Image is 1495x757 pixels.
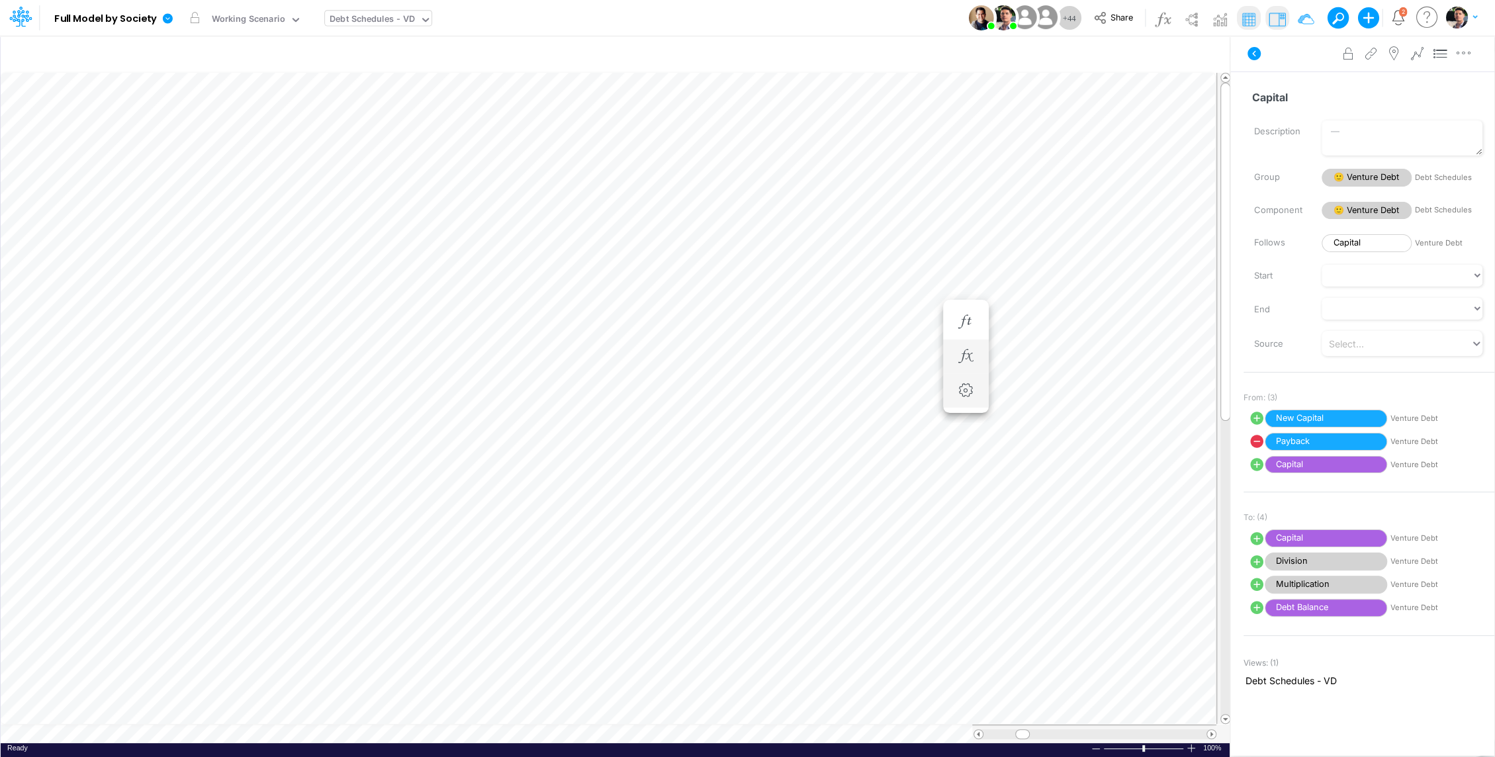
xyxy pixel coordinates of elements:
span: Division [1265,553,1387,570]
span: 🙂 Venture Debt [1322,169,1412,187]
button: Share [1087,8,1142,28]
div: Debt Schedules - VD [330,13,415,28]
span: Payback [1265,433,1387,451]
span: Multiplication [1265,576,1387,594]
img: User Image Icon [991,5,1016,30]
img: User Image Icon [1010,3,1040,32]
span: Capital [1265,456,1387,474]
img: User Image Icon [1030,3,1060,32]
div: 2 unread items [1401,9,1404,15]
span: Capital [1265,529,1387,547]
img: User Image Icon [968,5,993,30]
div: Working Scenario [212,13,285,28]
b: Full Model by Society [54,13,157,25]
div: Zoom [1103,743,1186,753]
span: Capital [1322,234,1412,252]
label: Follows [1244,232,1312,254]
span: Debt Schedules - VD [1246,674,1492,688]
input: Type a title here [12,42,942,69]
div: Zoom [1142,745,1145,752]
span: New Capital [1265,410,1387,427]
label: End [1244,298,1312,321]
span: Debt Balance [1265,599,1387,617]
a: Notifications [1390,10,1406,25]
label: Description [1244,120,1312,143]
label: Group [1244,166,1312,189]
span: From: (3) [1244,392,1277,404]
span: + 44 [1063,14,1076,22]
span: 100% [1203,743,1223,753]
div: Zoom In [1186,743,1197,753]
label: Component [1244,199,1312,222]
div: Zoom level [1203,743,1223,753]
input: — Node name — [1244,85,1483,110]
span: 🙂 Venture Debt [1322,202,1412,220]
div: In Ready mode [7,743,28,753]
span: To: (4) [1244,512,1267,523]
label: Start [1244,265,1312,287]
span: Debt Schedules [1415,172,1482,183]
span: Share [1110,12,1133,22]
div: Zoom Out [1091,744,1101,754]
span: Venture Debt [1415,238,1482,249]
span: Views: ( 1 ) [1244,657,1279,669]
span: Ready [7,744,28,752]
label: Source [1244,333,1312,355]
span: Debt Schedules [1415,204,1482,216]
div: Select... [1328,336,1363,350]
